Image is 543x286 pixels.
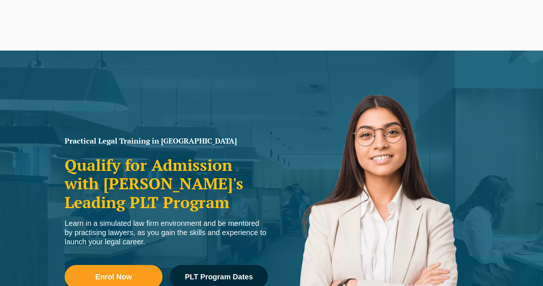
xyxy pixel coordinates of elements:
[65,156,268,211] h2: Qualify for Admission with [PERSON_NAME]'s Leading PLT Program
[185,273,253,280] span: PLT Program Dates
[95,273,132,280] span: Enrol Now
[65,219,268,247] div: Learn in a simulated law firm environment and be mentored by practising lawyers, as you gain the ...
[65,137,268,145] h1: Practical Legal Training in [GEOGRAPHIC_DATA]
